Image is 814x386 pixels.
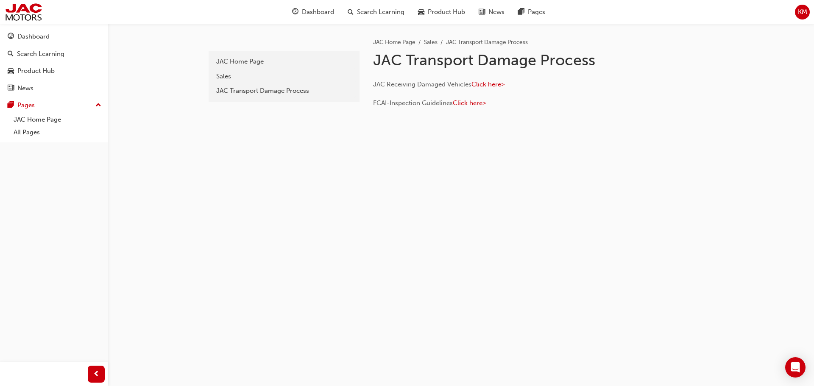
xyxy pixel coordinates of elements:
[341,3,411,21] a: search-iconSearch Learning
[216,57,352,67] div: JAC Home Page
[216,72,352,81] div: Sales
[3,63,105,79] a: Product Hub
[357,7,404,17] span: Search Learning
[17,83,33,93] div: News
[411,3,472,21] a: car-iconProduct Hub
[292,7,298,17] span: guage-icon
[17,49,64,59] div: Search Learning
[17,66,55,76] div: Product Hub
[212,69,356,84] a: Sales
[798,7,807,17] span: KM
[446,38,528,47] li: JAC Transport Damage Process
[795,5,810,19] button: KM
[472,3,511,21] a: news-iconNews
[10,113,105,126] a: JAC Home Page
[518,7,524,17] span: pages-icon
[10,126,105,139] a: All Pages
[424,39,438,46] a: Sales
[471,81,505,88] a: Click here>
[302,7,334,17] span: Dashboard
[488,7,505,17] span: News
[511,3,552,21] a: pages-iconPages
[95,100,101,111] span: up-icon
[212,54,356,69] a: JAC Home Page
[453,99,486,107] a: Click here>
[3,46,105,62] a: Search Learning
[373,99,453,107] span: FCAI-Inspection Guidelines
[3,29,105,44] a: Dashboard
[373,81,471,88] span: JAC Receiving Damaged Vehicles
[373,39,415,46] a: JAC Home Page
[8,67,14,75] span: car-icon
[8,33,14,41] span: guage-icon
[93,369,100,380] span: prev-icon
[4,3,43,22] img: jac-portal
[216,86,352,96] div: JAC Transport Damage Process
[17,32,50,42] div: Dashboard
[428,7,465,17] span: Product Hub
[3,97,105,113] button: Pages
[3,81,105,96] a: News
[212,83,356,98] a: JAC Transport Damage Process
[785,357,806,378] div: Open Intercom Messenger
[528,7,545,17] span: Pages
[479,7,485,17] span: news-icon
[373,51,651,69] h1: JAC Transport Damage Process
[8,85,14,92] span: news-icon
[3,27,105,97] button: DashboardSearch LearningProduct HubNews
[285,3,341,21] a: guage-iconDashboard
[17,100,35,110] div: Pages
[348,7,354,17] span: search-icon
[8,50,14,58] span: search-icon
[8,102,14,109] span: pages-icon
[418,7,424,17] span: car-icon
